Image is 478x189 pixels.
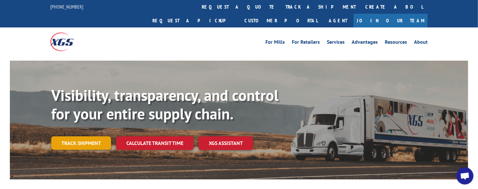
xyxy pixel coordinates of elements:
a: Join Our Team [354,14,428,27]
a: Track shipment [51,136,111,150]
a: Customer Portal [240,14,322,27]
a: Request a pickup [148,14,240,27]
a: About [414,40,428,47]
a: Agent [322,14,354,27]
a: For Mills [265,40,285,47]
a: Advantages [352,40,378,47]
a: XGS ASSISTANT [199,136,253,150]
b: Visibility, transparency, and control for your entire supply chain. [51,85,278,124]
a: For Retailers [292,40,320,47]
a: [PHONE_NUMBER] [50,4,83,10]
div: Open chat [456,167,474,185]
a: Resources [385,40,407,47]
a: Calculate transit time [116,136,193,150]
a: Services [327,40,345,47]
